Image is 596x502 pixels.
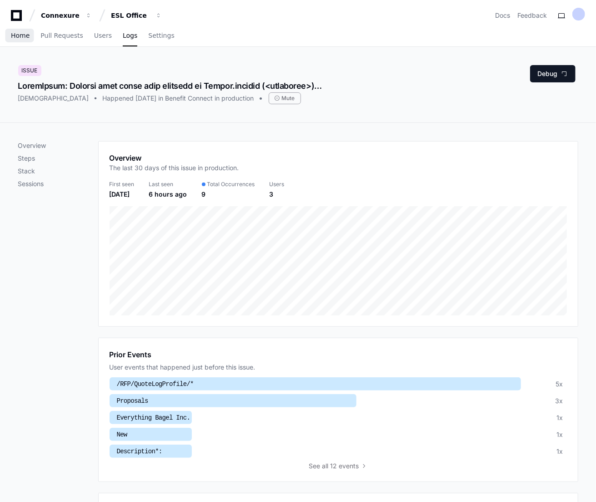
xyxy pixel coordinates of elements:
[18,94,89,103] div: [DEMOGRAPHIC_DATA]
[103,94,254,103] div: Happened [DATE] in Benefit Connect in production
[37,7,95,24] button: Connexure
[117,431,127,438] span: New
[111,11,150,20] div: ESL Office
[18,80,324,92] div: LoremIpsum: Dolorsi amet conse adip elitsedd ei Tempor.incidid (<utlaboree>) do M (aliqu://enimad...
[110,349,152,360] h1: Prior Events
[557,447,563,456] div: 1x
[11,33,30,38] span: Home
[148,33,174,38] span: Settings
[123,33,137,38] span: Logs
[18,167,98,176] p: Stack
[110,163,239,172] p: The last 30 days of this issue in production.
[18,179,98,188] p: Sessions
[207,181,255,188] span: Total Occurrences
[149,181,187,188] div: Last seen
[110,190,135,199] div: [DATE]
[117,414,190,421] span: Everything Bagel Inc.
[530,65,576,82] button: Debug
[270,181,285,188] div: Users
[18,141,98,150] p: Overview
[110,363,567,372] div: User events that happened just before this issue.
[107,7,165,24] button: ESL Office
[117,380,194,388] span: /RFP/QuoteLogProfile/*
[123,25,137,46] a: Logs
[110,181,135,188] div: First seen
[495,11,510,20] a: Docs
[517,11,547,20] button: Feedback
[110,152,567,178] app-pz-page-link-header: Overview
[117,448,162,455] span: Description*:
[149,190,187,199] div: 6 hours ago
[556,380,563,389] div: 5x
[557,430,563,439] div: 1x
[41,11,80,20] div: Connexure
[270,190,285,199] div: 3
[18,154,98,163] p: Steps
[309,461,367,471] button: Seeall 12 events
[94,33,112,38] span: Users
[110,152,239,163] h1: Overview
[557,413,563,422] div: 1x
[40,33,83,38] span: Pull Requests
[40,25,83,46] a: Pull Requests
[18,65,41,76] div: Issue
[94,25,112,46] a: Users
[269,92,301,104] div: Mute
[202,190,255,199] div: 9
[322,461,359,471] span: all 12 events
[309,461,321,471] span: See
[11,25,30,46] a: Home
[148,25,174,46] a: Settings
[117,397,148,405] span: Proposals
[556,396,563,406] div: 3x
